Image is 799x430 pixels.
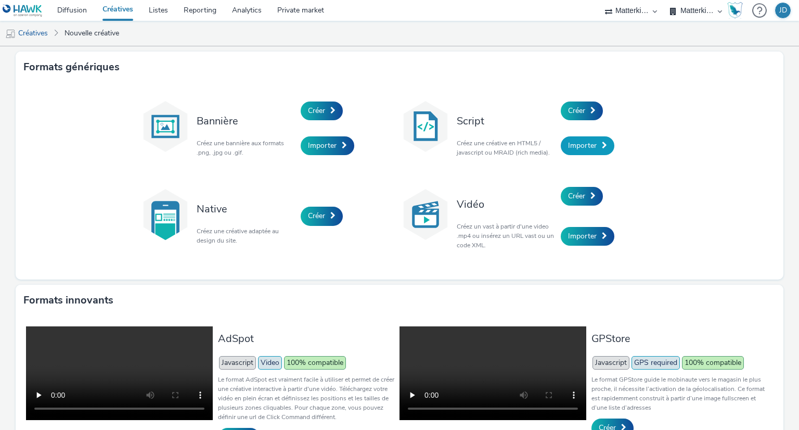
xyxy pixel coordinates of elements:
[561,227,614,246] a: Importer
[591,375,768,412] p: Le format GPStore guide le mobinaute vers le magasin le plus proche, il nécessite l’activation de...
[727,2,743,19] img: Hawk Academy
[727,2,747,19] a: Hawk Academy
[197,226,295,245] p: Créez une créative adaptée au design du site.
[592,356,629,370] span: Javascript
[568,141,597,150] span: Importer
[3,4,43,17] img: undefined Logo
[301,136,354,155] a: Importer
[308,141,337,150] span: Importer
[139,188,191,241] img: native.svg
[682,356,744,370] span: 100% compatible
[219,356,256,370] span: Javascript
[23,59,120,75] h3: Formats génériques
[23,293,113,308] h3: Formats innovants
[308,211,325,221] span: Créer
[258,356,282,370] span: Video
[59,21,124,46] a: Nouvelle créative
[218,375,394,422] p: Le format AdSpot est vraiment facile à utiliser et permet de créer une créative interactive à par...
[218,332,394,346] h3: AdSpot
[561,136,614,155] a: Importer
[197,114,295,128] h3: Bannière
[561,187,603,206] a: Créer
[457,138,556,157] p: Créez une créative en HTML5 / javascript ou MRAID (rich media).
[561,102,603,120] a: Créer
[632,356,680,370] span: GPS required
[5,29,16,39] img: mobile
[139,100,191,153] img: banner.svg
[301,102,343,120] a: Créer
[197,202,295,216] h3: Native
[568,191,585,201] span: Créer
[568,106,585,116] span: Créer
[591,332,768,346] h3: GPStore
[568,231,597,241] span: Importer
[308,106,325,116] span: Créer
[457,197,556,211] h3: Vidéo
[197,138,295,157] p: Créez une bannière aux formats .png, .jpg ou .gif.
[284,356,346,370] span: 100% compatible
[457,114,556,128] h3: Script
[301,207,343,225] a: Créer
[457,222,556,250] p: Créez un vast à partir d'une video .mp4 ou insérez un URL vast ou un code XML.
[779,3,787,18] div: JD
[399,100,452,153] img: code.svg
[399,188,452,241] img: video.svg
